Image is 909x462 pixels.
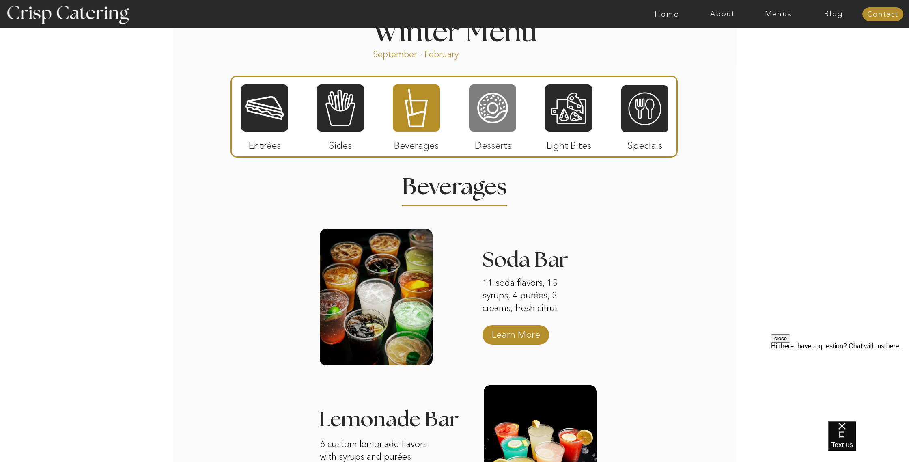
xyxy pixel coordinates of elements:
[342,19,567,43] h1: Winter Menu
[489,321,543,344] a: Learn More
[806,10,862,18] a: Blog
[373,48,485,58] p: September - February
[483,250,595,272] h3: Soda Bar
[313,132,367,155] p: Sides
[483,277,584,316] p: 11 soda flavors, 15 syrups, 4 purées, 2 creams, fresh citrus
[862,11,903,19] a: Contact
[639,10,695,18] a: Home
[542,132,596,155] p: Light Bites
[695,10,750,18] a: About
[402,176,507,192] h2: Beverages
[466,132,520,155] p: Desserts
[238,132,292,155] p: Entrées
[319,409,467,419] h3: Lemonade Bar
[389,132,443,155] p: Beverages
[618,132,672,155] p: Specials
[750,10,806,18] a: Menus
[828,421,909,462] iframe: podium webchat widget bubble
[771,334,909,432] iframe: podium webchat widget prompt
